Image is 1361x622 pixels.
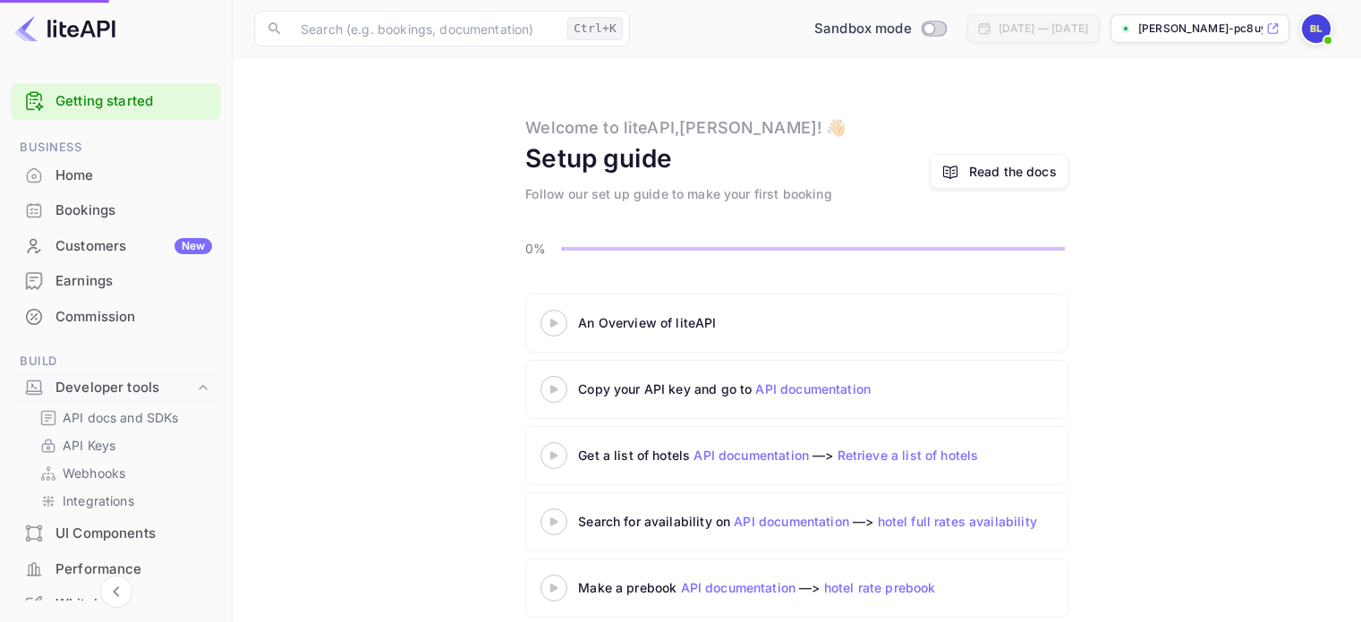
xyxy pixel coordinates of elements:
p: [PERSON_NAME]-pc8uy.nuitee.... [1138,21,1263,37]
div: Commission [11,300,221,335]
a: API docs and SDKs [39,408,207,427]
div: UI Components [55,524,212,544]
a: Read the docs [969,162,1057,181]
div: Commission [55,307,212,328]
input: Search (e.g. bookings, documentation) [290,11,560,47]
a: Commission [11,300,221,333]
div: Home [55,166,212,186]
a: Home [11,158,221,192]
div: [DATE] — [DATE] [999,21,1088,37]
a: API documentation [681,580,796,595]
div: API Keys [32,432,214,458]
div: Ctrl+K [567,17,623,40]
p: Integrations [63,491,134,510]
div: Developer tools [55,378,194,398]
img: LiteAPI logo [14,14,115,43]
span: Business [11,138,221,158]
a: API documentation [734,514,849,529]
a: hotel rate prebook [824,580,936,595]
div: Performance [55,559,212,580]
a: API documentation [755,381,871,396]
span: Sandbox mode [814,19,912,39]
a: UI Components [11,516,221,550]
div: Getting started [11,83,221,120]
div: Customers [55,236,212,257]
div: Whitelabel [55,594,212,615]
div: Performance [11,552,221,587]
div: Bookings [11,193,221,228]
img: Bidit LK [1302,14,1331,43]
div: Make a prebook —> [578,578,1025,597]
a: Bookings [11,193,221,226]
a: Retrieve a list of hotels [838,447,979,463]
a: Performance [11,552,221,585]
div: CustomersNew [11,229,221,264]
div: Setup guide [525,140,672,177]
a: API Keys [39,436,207,455]
button: Collapse navigation [100,575,132,608]
div: Get a list of hotels —> [578,446,1025,464]
a: Earnings [11,264,221,297]
div: An Overview of liteAPI [578,313,1025,332]
div: Copy your API key and go to [578,379,1025,398]
div: Search for availability on —> [578,512,1204,531]
div: API docs and SDKs [32,405,214,430]
div: Developer tools [11,372,221,404]
a: CustomersNew [11,229,221,262]
p: Webhooks [63,464,125,482]
div: Bookings [55,200,212,221]
div: Integrations [32,488,214,514]
div: Welcome to liteAPI, [PERSON_NAME] ! 👋🏻 [525,115,846,140]
a: Read the docs [930,154,1068,189]
div: Earnings [55,271,212,292]
div: Follow our set up guide to make your first booking [525,184,832,203]
a: API documentation [693,447,809,463]
p: 0% [525,239,557,258]
div: New [174,238,212,254]
div: UI Components [11,516,221,551]
a: hotel full rates availability [878,514,1037,529]
a: Getting started [55,91,212,112]
a: Integrations [39,491,207,510]
a: Webhooks [39,464,207,482]
div: Earnings [11,264,221,299]
p: API Keys [63,436,115,455]
div: Switch to Production mode [807,19,953,39]
p: API docs and SDKs [63,408,179,427]
span: Build [11,352,221,371]
div: Webhooks [32,460,214,486]
div: Home [11,158,221,193]
a: Whitelabel [11,587,221,620]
